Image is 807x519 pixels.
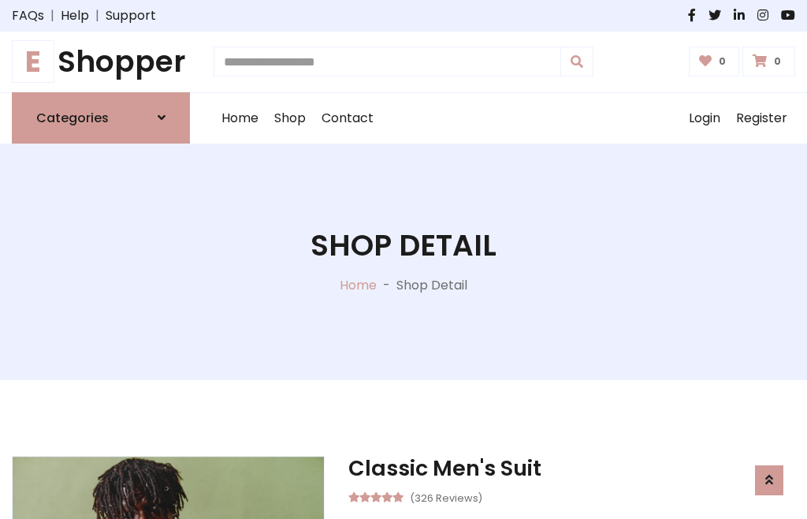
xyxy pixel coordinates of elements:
[12,92,190,144] a: Categories
[770,54,785,69] span: 0
[311,228,496,263] h1: Shop Detail
[44,6,61,25] span: |
[89,6,106,25] span: |
[12,40,54,83] span: E
[106,6,156,25] a: Support
[61,6,89,25] a: Help
[742,47,795,77] a: 0
[681,93,728,144] a: Login
[214,93,266,144] a: Home
[12,44,190,80] h1: Shopper
[410,487,482,506] small: (326 Reviews)
[340,276,377,294] a: Home
[377,276,396,295] p: -
[396,276,467,295] p: Shop Detail
[715,54,730,69] span: 0
[314,93,381,144] a: Contact
[12,44,190,80] a: EShopper
[12,6,44,25] a: FAQs
[348,456,795,481] h3: Classic Men's Suit
[728,93,795,144] a: Register
[689,47,740,77] a: 0
[266,93,314,144] a: Shop
[36,110,109,125] h6: Categories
